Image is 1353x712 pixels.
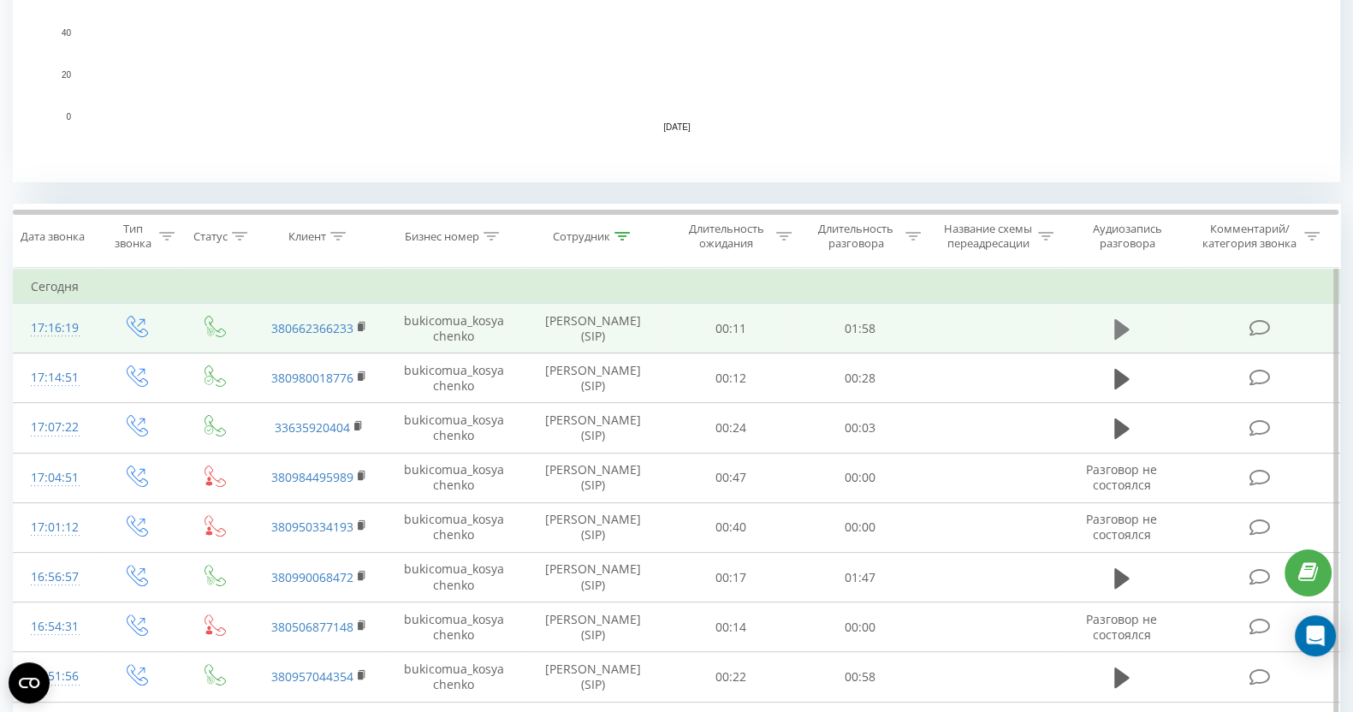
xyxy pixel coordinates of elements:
td: 00:11 [666,304,795,353]
td: bukicomua_kosyachenko [386,453,520,502]
div: Аудиозапись разговора [1075,222,1179,251]
text: 0 [66,112,71,122]
div: 17:14:51 [31,361,79,395]
div: 17:01:12 [31,511,79,544]
td: bukicomua_kosyachenko [386,502,520,552]
div: Дата звонка [21,229,85,244]
div: 16:51:56 [31,660,79,693]
td: [PERSON_NAME] (SIP) [521,304,666,353]
td: [PERSON_NAME] (SIP) [521,502,666,552]
td: bukicomua_kosyachenko [386,353,520,403]
td: 01:58 [795,304,924,353]
text: [DATE] [663,122,691,132]
td: 00:40 [666,502,795,552]
div: Open Intercom Messenger [1295,615,1336,656]
span: Разговор не состоялся [1086,511,1157,543]
a: 380990068472 [271,569,353,585]
div: 17:04:51 [31,461,79,495]
td: bukicomua_kosyachenko [386,602,520,652]
div: 17:07:22 [31,411,79,444]
a: 380980018776 [271,370,353,386]
td: [PERSON_NAME] (SIP) [521,602,666,652]
span: Разговор не состоялся [1086,461,1157,493]
a: 380957044354 [271,668,353,685]
td: [PERSON_NAME] (SIP) [521,652,666,702]
div: Комментарий/категория звонка [1200,222,1300,251]
text: 40 [62,28,72,38]
div: 17:16:19 [31,311,79,345]
td: 00:14 [666,602,795,652]
text: 20 [62,70,72,80]
td: 00:58 [795,652,924,702]
td: [PERSON_NAME] (SIP) [521,353,666,403]
td: 00:47 [666,453,795,502]
td: [PERSON_NAME] (SIP) [521,403,666,453]
td: Сегодня [14,270,1340,304]
div: 16:54:31 [31,610,79,644]
td: [PERSON_NAME] (SIP) [521,453,666,502]
td: bukicomua_kosyachenko [386,403,520,453]
button: Open CMP widget [9,662,50,703]
td: 00:22 [666,652,795,702]
td: 00:00 [795,602,924,652]
div: Бизнес номер [405,229,479,244]
td: bukicomua_kosyachenko [386,553,520,602]
td: [PERSON_NAME] (SIP) [521,553,666,602]
td: 00:00 [795,502,924,552]
td: 00:28 [795,353,924,403]
div: Сотрудник [553,229,610,244]
td: bukicomua_kosyachenko [386,304,520,353]
td: 01:47 [795,553,924,602]
a: 380506877148 [271,619,353,635]
div: Длительность ожидания [681,222,771,251]
td: 00:12 [666,353,795,403]
td: 00:00 [795,453,924,502]
td: 00:17 [666,553,795,602]
span: Разговор не состоялся [1086,611,1157,643]
td: 00:03 [795,403,924,453]
a: 380984495989 [271,469,353,485]
a: 380662366233 [271,320,353,336]
td: bukicomua_kosyachenko [386,652,520,702]
a: 33635920404 [275,419,350,436]
td: 00:24 [666,403,795,453]
div: Статус [193,229,228,244]
div: 16:56:57 [31,561,79,594]
div: Тип звонка [111,222,155,251]
div: Длительность разговора [811,222,901,251]
a: 380950334193 [271,519,353,535]
div: Клиент [288,229,326,244]
div: Название схемы переадресации [942,222,1034,251]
